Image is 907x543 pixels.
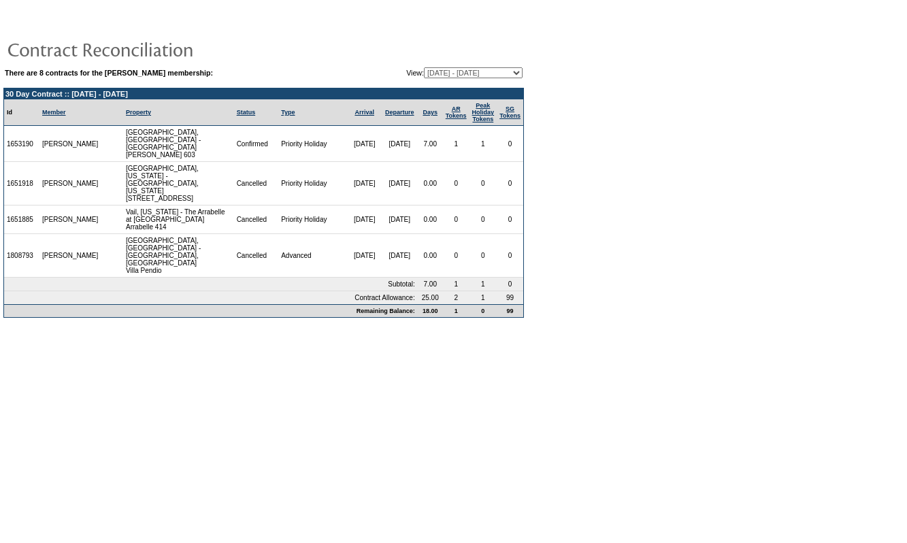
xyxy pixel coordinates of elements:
td: [DATE] [382,126,418,162]
td: 0 [469,304,497,317]
td: Priority Holiday [278,162,347,205]
td: [PERSON_NAME] [39,162,101,205]
td: 0 [497,126,523,162]
a: Status [237,109,256,116]
td: 30 Day Contract :: [DATE] - [DATE] [4,88,523,99]
td: 0 [469,162,497,205]
td: 25.00 [418,291,443,304]
td: 0 [443,234,469,278]
a: Departure [385,109,414,116]
td: Id [4,99,39,126]
a: ARTokens [446,105,467,119]
td: 1 [443,126,469,162]
td: Remaining Balance: [4,304,418,317]
td: Contract Allowance: [4,291,418,304]
td: 2 [443,291,469,304]
td: 0.00 [418,234,443,278]
td: 0 [443,162,469,205]
td: [PERSON_NAME] [39,126,101,162]
td: 1653190 [4,126,39,162]
td: 99 [497,304,523,317]
a: Type [281,109,295,116]
td: [GEOGRAPHIC_DATA], [GEOGRAPHIC_DATA] - [GEOGRAPHIC_DATA], [GEOGRAPHIC_DATA] Villa Pendio [123,234,234,278]
td: [DATE] [347,162,381,205]
td: Cancelled [234,234,279,278]
td: 1 [443,278,469,291]
td: [DATE] [347,205,381,234]
td: [DATE] [382,162,418,205]
td: 7.00 [418,278,443,291]
td: Confirmed [234,126,279,162]
td: [DATE] [347,126,381,162]
td: [DATE] [347,234,381,278]
td: 0 [497,234,523,278]
td: Vail, [US_STATE] - The Arrabelle at [GEOGRAPHIC_DATA] Arrabelle 414 [123,205,234,234]
td: 1 [443,304,469,317]
td: 7.00 [418,126,443,162]
a: SGTokens [499,105,521,119]
a: Property [126,109,151,116]
a: Member [42,109,66,116]
td: 1651885 [4,205,39,234]
td: Subtotal: [4,278,418,291]
a: Arrival [354,109,374,116]
td: 99 [497,291,523,304]
td: 0 [497,162,523,205]
td: 18.00 [418,304,443,317]
td: 0 [443,205,469,234]
td: Cancelled [234,162,279,205]
td: 0 [497,278,523,291]
td: 0 [469,205,497,234]
b: There are 8 contracts for the [PERSON_NAME] membership: [5,69,213,77]
td: 1 [469,291,497,304]
td: 1 [469,126,497,162]
td: 0 [469,234,497,278]
td: Priority Holiday [278,205,347,234]
td: Advanced [278,234,347,278]
td: [PERSON_NAME] [39,205,101,234]
img: pgTtlContractReconciliation.gif [7,35,279,63]
a: Days [423,109,438,116]
td: Priority Holiday [278,126,347,162]
td: [DATE] [382,234,418,278]
td: Cancelled [234,205,279,234]
td: [GEOGRAPHIC_DATA], [US_STATE] - [GEOGRAPHIC_DATA], [US_STATE] [STREET_ADDRESS] [123,162,234,205]
td: 1 [469,278,497,291]
td: [DATE] [382,205,418,234]
td: 0.00 [418,162,443,205]
td: 1808793 [4,234,39,278]
td: 0 [497,205,523,234]
td: 0.00 [418,205,443,234]
td: 1651918 [4,162,39,205]
td: [PERSON_NAME] [39,234,101,278]
td: [GEOGRAPHIC_DATA], [GEOGRAPHIC_DATA] - [GEOGRAPHIC_DATA] [PERSON_NAME] 603 [123,126,234,162]
td: View: [337,67,523,78]
a: Peak HolidayTokens [472,102,495,122]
